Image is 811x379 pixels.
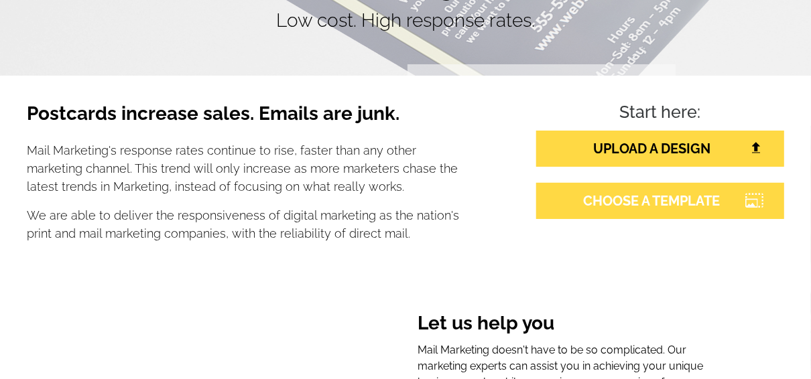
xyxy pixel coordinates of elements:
h3: Postcards increase sales. Emails are junk. [27,102,460,136]
p: Low cost. High response rates. [27,7,784,35]
a: CHOOSE A TEMPLATE [536,183,784,219]
h3: Let us help you [418,312,718,337]
p: Mail Marketing's response rates continue to rise, faster than any other marketing channel. This t... [27,141,460,196]
p: We are able to deliver the responsiveness of digital marketing as the nation's print and mail mar... [27,206,460,242]
h4: Start here: [536,102,784,125]
a: UPLOAD A DESIGN [536,131,784,167]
